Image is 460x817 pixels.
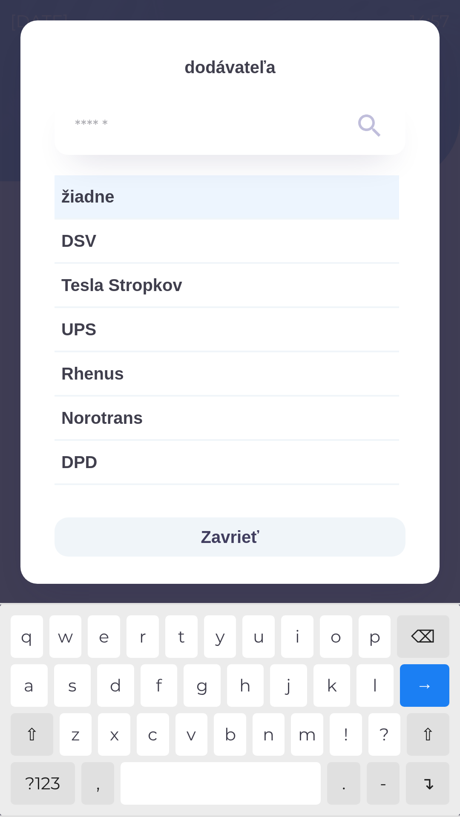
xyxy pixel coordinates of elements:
[55,264,399,306] div: Tesla Stropkov
[55,308,399,351] div: UPS
[55,54,405,80] p: dodávateľa
[61,361,392,386] span: Rhenus
[61,228,392,254] span: DSV
[61,405,392,431] span: Norotrans
[55,352,399,395] div: Rhenus
[55,441,399,483] div: DPD
[61,272,392,298] span: Tesla Stropkov
[55,485,399,528] div: Intime Express
[61,449,392,475] span: DPD
[61,184,392,209] span: žiadne
[55,517,405,557] button: Zavrieť
[61,317,392,342] span: UPS
[55,220,399,262] div: DSV
[55,397,399,439] div: Norotrans
[55,175,399,218] div: žiadne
